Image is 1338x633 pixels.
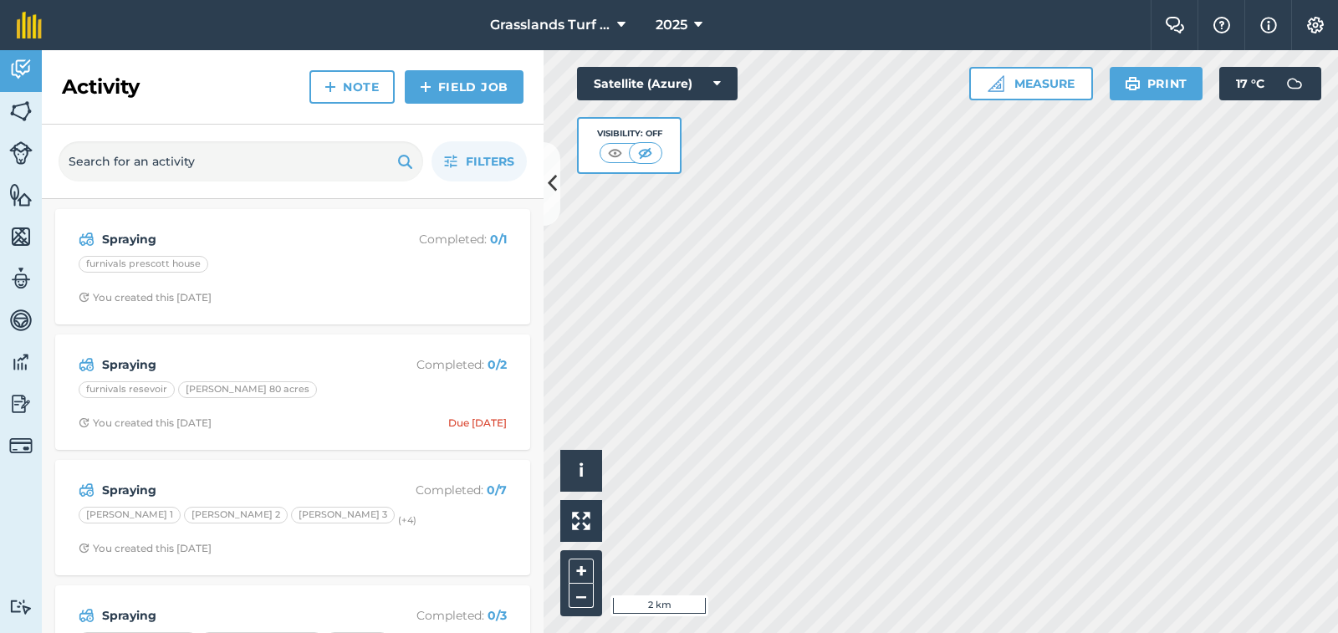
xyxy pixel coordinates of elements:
[9,57,33,82] img: svg+xml;base64,PD94bWwgdmVyc2lvbj0iMS4wIiBlbmNvZGluZz0idXRmLTgiPz4KPCEtLSBHZW5lcmF0b3I6IEFkb2JlIE...
[79,542,212,555] div: You created this [DATE]
[65,219,520,314] a: SprayingCompleted: 0/1furnivals prescott houseClock with arrow pointing clockwiseYou created this...
[569,559,594,584] button: +
[184,507,288,523] div: [PERSON_NAME] 2
[1110,67,1203,100] button: Print
[597,127,662,140] div: Visibility: Off
[374,481,507,499] p: Completed :
[178,381,317,398] div: [PERSON_NAME] 80 acres
[572,512,590,530] img: Four arrows, one pointing top left, one top right, one bottom right and the last bottom left
[374,606,507,625] p: Completed :
[1278,67,1311,100] img: svg+xml;base64,PD94bWwgdmVyc2lvbj0iMS4wIiBlbmNvZGluZz0idXRmLTgiPz4KPCEtLSBHZW5lcmF0b3I6IEFkb2JlIE...
[324,77,336,97] img: svg+xml;base64,PHN2ZyB4bWxucz0iaHR0cDovL3d3dy53My5vcmcvMjAwMC9zdmciIHdpZHRoPSIxNCIgaGVpZ2h0PSIyNC...
[1260,15,1277,35] img: svg+xml;base64,PHN2ZyB4bWxucz0iaHR0cDovL3d3dy53My5vcmcvMjAwMC9zdmciIHdpZHRoPSIxNyIgaGVpZ2h0PSIxNy...
[577,67,738,100] button: Satellite (Azure)
[490,232,507,247] strong: 0 / 1
[309,70,395,104] a: Note
[79,507,181,523] div: [PERSON_NAME] 1
[490,15,610,35] span: Grasslands Turf farm
[569,584,594,608] button: –
[988,75,1004,92] img: Ruler icon
[9,350,33,375] img: svg+xml;base64,PD94bWwgdmVyc2lvbj0iMS4wIiBlbmNvZGluZz0idXRmLTgiPz4KPCEtLSBHZW5lcmF0b3I6IEFkb2JlIE...
[17,12,42,38] img: fieldmargin Logo
[605,145,626,161] img: svg+xml;base64,PHN2ZyB4bWxucz0iaHR0cDovL3d3dy53My5vcmcvMjAwMC9zdmciIHdpZHRoPSI1MCIgaGVpZ2h0PSI0MC...
[432,141,527,181] button: Filters
[1219,67,1321,100] button: 17 °C
[79,256,208,273] div: furnivals prescott house
[79,229,94,249] img: svg+xml;base64,PD94bWwgdmVyc2lvbj0iMS4wIiBlbmNvZGluZz0idXRmLTgiPz4KPCEtLSBHZW5lcmF0b3I6IEFkb2JlIE...
[9,434,33,457] img: svg+xml;base64,PD94bWwgdmVyc2lvbj0iMS4wIiBlbmNvZGluZz0idXRmLTgiPz4KPCEtLSBHZW5lcmF0b3I6IEFkb2JlIE...
[79,417,89,428] img: Clock with arrow pointing clockwise
[79,291,212,304] div: You created this [DATE]
[487,482,507,498] strong: 0 / 7
[374,355,507,374] p: Completed :
[9,99,33,124] img: svg+xml;base64,PHN2ZyB4bWxucz0iaHR0cDovL3d3dy53My5vcmcvMjAwMC9zdmciIHdpZHRoPSI1NiIgaGVpZ2h0PSI2MC...
[9,391,33,416] img: svg+xml;base64,PD94bWwgdmVyc2lvbj0iMS4wIiBlbmNvZGluZz0idXRmLTgiPz4KPCEtLSBHZW5lcmF0b3I6IEFkb2JlIE...
[405,70,523,104] a: Field Job
[9,599,33,615] img: svg+xml;base64,PD94bWwgdmVyc2lvbj0iMS4wIiBlbmNvZGluZz0idXRmLTgiPz4KPCEtLSBHZW5lcmF0b3I6IEFkb2JlIE...
[102,230,367,248] strong: Spraying
[656,15,687,35] span: 2025
[79,355,94,375] img: svg+xml;base64,PD94bWwgdmVyc2lvbj0iMS4wIiBlbmNvZGluZz0idXRmLTgiPz4KPCEtLSBHZW5lcmF0b3I6IEFkb2JlIE...
[9,224,33,249] img: svg+xml;base64,PHN2ZyB4bWxucz0iaHR0cDovL3d3dy53My5vcmcvMjAwMC9zdmciIHdpZHRoPSI1NiIgaGVpZ2h0PSI2MC...
[79,480,94,500] img: svg+xml;base64,PD94bWwgdmVyc2lvbj0iMS4wIiBlbmNvZGluZz0idXRmLTgiPz4KPCEtLSBHZW5lcmF0b3I6IEFkb2JlIE...
[62,74,140,100] h2: Activity
[291,507,395,523] div: [PERSON_NAME] 3
[420,77,432,97] img: svg+xml;base64,PHN2ZyB4bWxucz0iaHR0cDovL3d3dy53My5vcmcvMjAwMC9zdmciIHdpZHRoPSIxNCIgaGVpZ2h0PSIyNC...
[635,145,656,161] img: svg+xml;base64,PHN2ZyB4bWxucz0iaHR0cDovL3d3dy53My5vcmcvMjAwMC9zdmciIHdpZHRoPSI1MCIgaGVpZ2h0PSI0MC...
[59,141,423,181] input: Search for an activity
[466,152,514,171] span: Filters
[1281,576,1321,616] iframe: Intercom live chat
[79,543,89,554] img: Clock with arrow pointing clockwise
[65,345,520,440] a: SprayingCompleted: 0/2furnivals resevoir[PERSON_NAME] 80 acresClock with arrow pointing clockwise...
[102,355,367,374] strong: Spraying
[102,481,367,499] strong: Spraying
[79,381,175,398] div: furnivals resevoir
[579,460,584,481] span: i
[79,605,94,625] img: svg+xml;base64,PD94bWwgdmVyc2lvbj0iMS4wIiBlbmNvZGluZz0idXRmLTgiPz4KPCEtLSBHZW5lcmF0b3I6IEFkb2JlIE...
[560,450,602,492] button: i
[969,67,1093,100] button: Measure
[488,357,507,372] strong: 0 / 2
[1305,17,1325,33] img: A cog icon
[9,182,33,207] img: svg+xml;base64,PHN2ZyB4bWxucz0iaHR0cDovL3d3dy53My5vcmcvMjAwMC9zdmciIHdpZHRoPSI1NiIgaGVpZ2h0PSI2MC...
[102,606,367,625] strong: Spraying
[1236,67,1264,100] span: 17 ° C
[448,416,507,430] div: Due [DATE]
[1165,17,1185,33] img: Two speech bubbles overlapping with the left bubble in the forefront
[79,292,89,303] img: Clock with arrow pointing clockwise
[374,230,507,248] p: Completed :
[9,308,33,333] img: svg+xml;base64,PD94bWwgdmVyc2lvbj0iMS4wIiBlbmNvZGluZz0idXRmLTgiPz4KPCEtLSBHZW5lcmF0b3I6IEFkb2JlIE...
[397,151,413,171] img: svg+xml;base64,PHN2ZyB4bWxucz0iaHR0cDovL3d3dy53My5vcmcvMjAwMC9zdmciIHdpZHRoPSIxOSIgaGVpZ2h0PSIyNC...
[488,608,507,623] strong: 0 / 3
[1125,74,1141,94] img: svg+xml;base64,PHN2ZyB4bWxucz0iaHR0cDovL3d3dy53My5vcmcvMjAwMC9zdmciIHdpZHRoPSIxOSIgaGVpZ2h0PSIyNC...
[398,514,416,526] small: (+ 4 )
[65,470,520,565] a: SprayingCompleted: 0/7[PERSON_NAME] 1[PERSON_NAME] 2[PERSON_NAME] 3(+4)Clock with arrow pointing ...
[9,266,33,291] img: svg+xml;base64,PD94bWwgdmVyc2lvbj0iMS4wIiBlbmNvZGluZz0idXRmLTgiPz4KPCEtLSBHZW5lcmF0b3I6IEFkb2JlIE...
[79,416,212,430] div: You created this [DATE]
[1212,17,1232,33] img: A question mark icon
[9,141,33,165] img: svg+xml;base64,PD94bWwgdmVyc2lvbj0iMS4wIiBlbmNvZGluZz0idXRmLTgiPz4KPCEtLSBHZW5lcmF0b3I6IEFkb2JlIE...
